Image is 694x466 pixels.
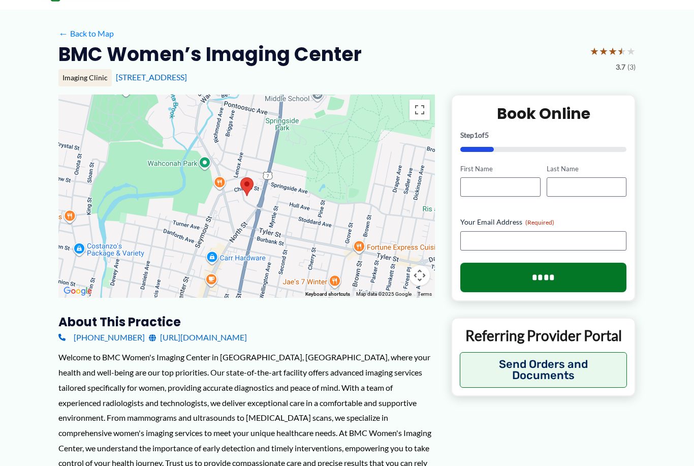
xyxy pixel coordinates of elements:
[626,42,636,60] span: ★
[418,291,432,297] a: Terms (opens in new tab)
[116,72,187,82] a: [STREET_ADDRESS]
[58,42,362,67] h2: BMC Women’s Imaging Center
[58,69,112,86] div: Imaging Clinic
[58,330,145,345] a: [PHONE_NUMBER]
[547,164,626,174] label: Last Name
[61,285,94,298] img: Google
[525,219,554,226] span: (Required)
[460,164,540,174] label: First Name
[608,42,617,60] span: ★
[356,291,412,297] span: Map data ©2025 Google
[460,326,627,345] p: Referring Provider Portal
[460,217,626,227] label: Your Email Address
[474,131,478,139] span: 1
[58,314,435,330] h3: About this practice
[460,352,627,388] button: Send Orders and Documents
[61,285,94,298] a: Open this area in Google Maps (opens a new window)
[58,26,114,41] a: ←Back to Map
[627,60,636,74] span: (3)
[409,100,430,120] button: Toggle fullscreen view
[616,60,625,74] span: 3.7
[617,42,626,60] span: ★
[58,28,68,38] span: ←
[599,42,608,60] span: ★
[590,42,599,60] span: ★
[460,132,626,139] p: Step of
[485,131,489,139] span: 5
[460,104,626,123] h2: Book Online
[409,265,430,286] button: Map camera controls
[305,291,350,298] button: Keyboard shortcuts
[149,330,247,345] a: [URL][DOMAIN_NAME]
